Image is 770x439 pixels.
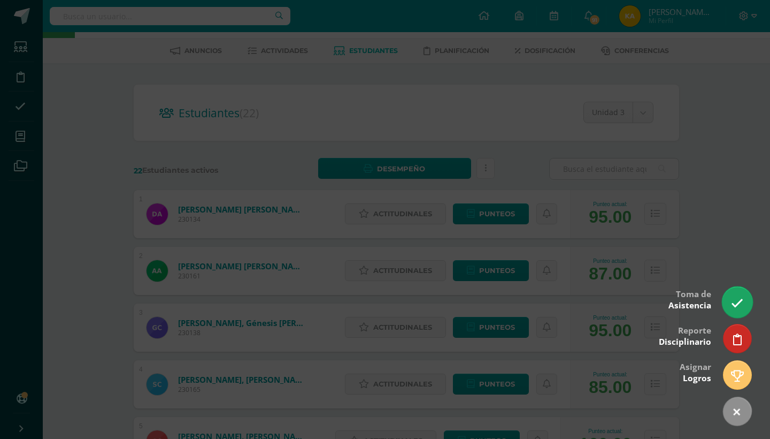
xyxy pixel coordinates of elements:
[680,354,711,389] div: Asignar
[668,282,711,316] div: Toma de
[659,318,711,353] div: Reporte
[668,300,711,311] span: Asistencia
[683,373,711,384] span: Logros
[659,336,711,347] span: Disciplinario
